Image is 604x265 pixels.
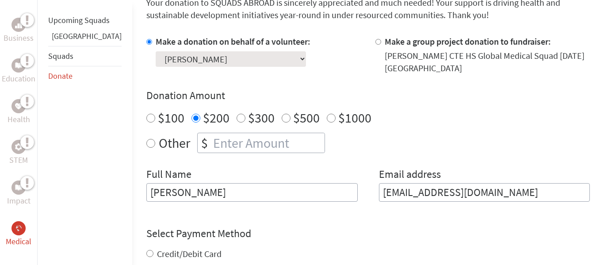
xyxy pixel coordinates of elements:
[15,62,22,69] img: Education
[7,195,31,207] p: Impact
[48,46,122,66] li: Squads
[379,167,441,183] label: Email address
[385,50,590,74] div: [PERSON_NAME] CTE HS Global Medical Squad [DATE] [GEOGRAPHIC_DATA]
[156,36,310,47] label: Make a donation on behalf of a volunteer:
[48,66,122,86] li: Donate
[11,58,26,73] div: Education
[4,18,34,44] a: BusinessBusiness
[48,30,122,46] li: Panama
[146,183,358,202] input: Enter Full Name
[48,71,73,81] a: Donate
[48,11,122,30] li: Upcoming Squads
[11,99,26,113] div: Health
[11,181,26,195] div: Impact
[15,21,22,28] img: Business
[146,88,590,103] h4: Donation Amount
[7,181,31,207] a: ImpactImpact
[198,133,211,153] div: $
[293,109,320,126] label: $500
[159,133,190,153] label: Other
[379,183,590,202] input: Your Email
[15,184,22,191] img: Impact
[9,154,28,166] p: STEM
[9,140,28,166] a: STEMSTEM
[8,99,30,126] a: HealthHealth
[48,51,73,61] a: Squads
[11,140,26,154] div: STEM
[6,235,31,248] p: Medical
[8,113,30,126] p: Health
[158,109,184,126] label: $100
[6,221,31,248] a: MedicalMedical
[48,15,110,25] a: Upcoming Squads
[15,103,22,109] img: Health
[338,109,371,126] label: $1000
[52,31,122,41] a: [GEOGRAPHIC_DATA]
[11,18,26,32] div: Business
[146,227,590,241] h4: Select Payment Method
[157,248,222,259] label: Credit/Debit Card
[15,143,22,150] img: STEM
[2,73,35,85] p: Education
[11,221,26,235] div: Medical
[203,109,229,126] label: $200
[385,36,551,47] label: Make a group project donation to fundraiser:
[2,58,35,85] a: EducationEducation
[15,225,22,232] img: Medical
[248,109,275,126] label: $300
[4,32,34,44] p: Business
[146,167,191,183] label: Full Name
[211,133,325,153] input: Enter Amount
